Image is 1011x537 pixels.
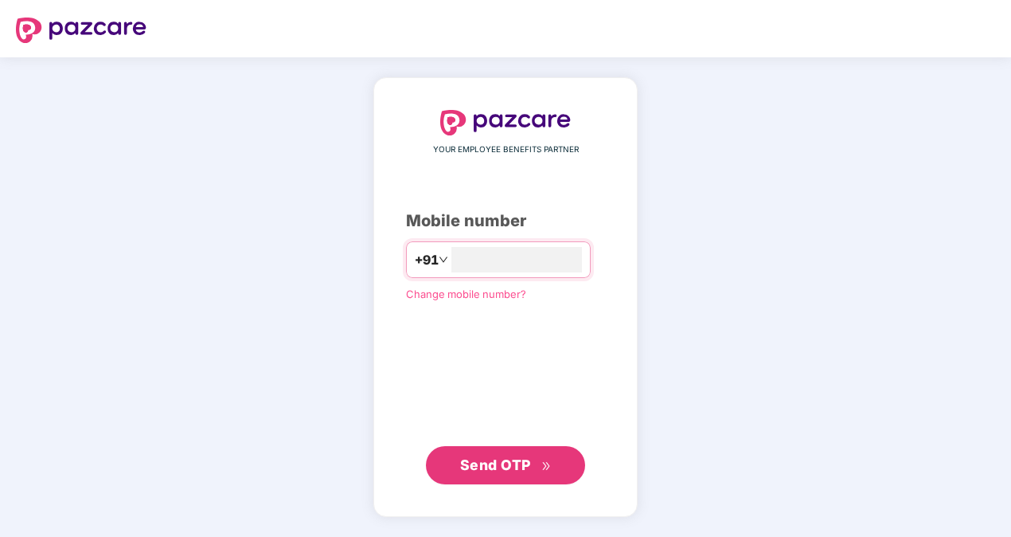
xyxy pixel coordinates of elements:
[460,457,531,473] span: Send OTP
[541,461,552,472] span: double-right
[439,255,448,265] span: down
[406,288,526,300] a: Change mobile number?
[440,110,571,135] img: logo
[406,209,605,233] div: Mobile number
[433,143,579,156] span: YOUR EMPLOYEE BENEFITS PARTNER
[16,18,146,43] img: logo
[415,250,439,270] span: +91
[426,446,585,484] button: Send OTPdouble-right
